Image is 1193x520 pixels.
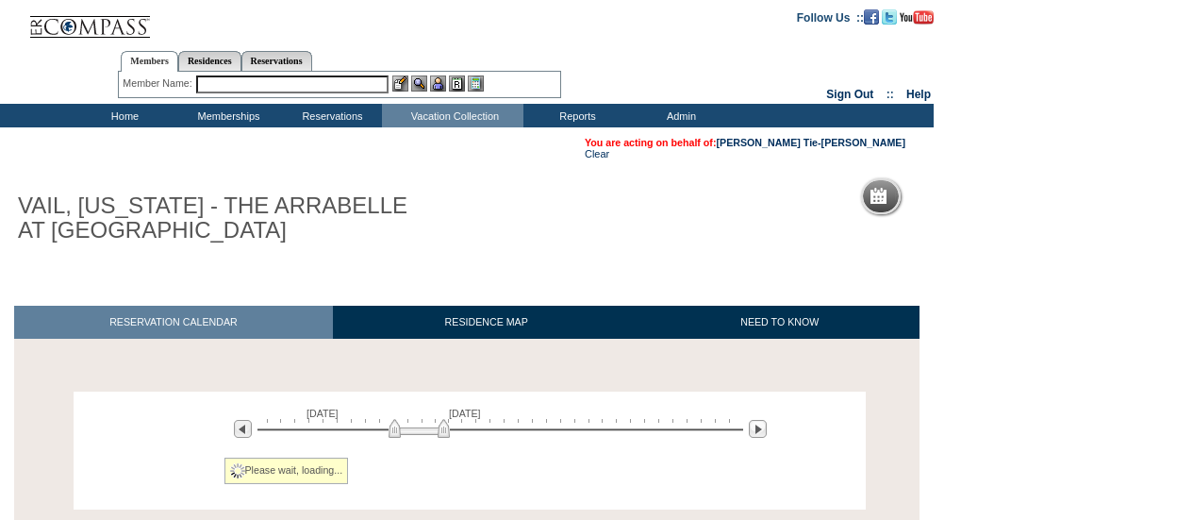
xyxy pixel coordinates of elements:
[411,75,427,92] img: View
[585,137,905,148] span: You are acting on behalf of:
[241,51,312,71] a: Reservations
[585,148,609,159] a: Clear
[894,191,1038,203] h5: Reservation Calendar
[382,104,523,127] td: Vacation Collection
[71,104,174,127] td: Home
[882,9,897,25] img: Follow us on Twitter
[523,104,627,127] td: Reports
[230,463,245,478] img: spinner2.gif
[430,75,446,92] img: Impersonate
[178,51,241,71] a: Residences
[900,10,934,22] a: Subscribe to our YouTube Channel
[224,458,349,484] div: Please wait, loading...
[307,408,339,419] span: [DATE]
[333,306,640,339] a: RESIDENCE MAP
[627,104,731,127] td: Admin
[886,88,894,101] span: ::
[882,10,897,22] a: Follow us on Twitter
[797,9,864,25] td: Follow Us ::
[449,75,465,92] img: Reservations
[392,75,408,92] img: b_edit.gif
[174,104,278,127] td: Memberships
[639,306,920,339] a: NEED TO KNOW
[14,190,437,247] h1: VAIL, [US_STATE] - THE ARRABELLE AT [GEOGRAPHIC_DATA]
[234,420,252,438] img: Previous
[826,88,873,101] a: Sign Out
[864,10,879,22] a: Become our fan on Facebook
[749,420,767,438] img: Next
[14,306,333,339] a: RESERVATION CALENDAR
[278,104,382,127] td: Reservations
[864,9,879,25] img: Become our fan on Facebook
[900,10,934,25] img: Subscribe to our YouTube Channel
[906,88,931,101] a: Help
[449,408,481,419] span: [DATE]
[468,75,484,92] img: b_calculator.gif
[121,51,178,72] a: Members
[123,75,195,92] div: Member Name:
[716,137,905,148] a: [PERSON_NAME] Tie-[PERSON_NAME]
